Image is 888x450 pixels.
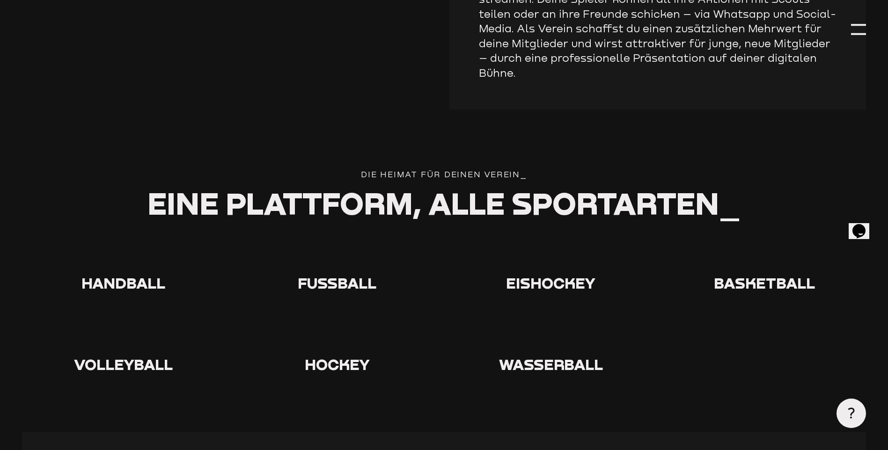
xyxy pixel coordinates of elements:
[147,185,421,221] span: Eine Plattform,
[428,185,741,221] span: alle Sportarten_
[298,274,376,292] span: Fußball
[305,355,370,373] span: Hockey
[22,168,866,181] div: Die Heimat für deinen verein_
[849,211,879,239] iframe: chat widget
[506,274,595,292] span: Eishockey
[74,355,173,373] span: Volleyball
[714,274,815,292] span: Basketball
[499,355,603,373] span: Wasserball
[81,274,165,292] span: Handball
